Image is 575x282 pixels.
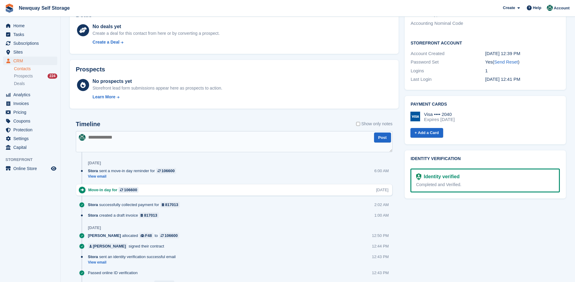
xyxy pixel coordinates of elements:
[92,39,219,45] a: Create a Deal
[485,59,560,66] div: Yes
[145,233,152,238] div: F48
[162,168,175,174] div: 106600
[159,233,179,238] a: 106600
[13,164,50,173] span: Online Store
[5,157,60,163] span: Storefront
[372,254,389,260] div: 12:43 PM
[88,212,162,218] div: created a draft invoice
[421,173,460,180] div: Identity verified
[92,30,219,37] div: Create a deal for this contact from here or by converting a prospect.
[88,243,127,249] a: [PERSON_NAME]
[88,168,98,174] span: Stora
[88,260,179,265] a: View email
[92,39,119,45] div: Create a Deal
[3,21,57,30] a: menu
[3,143,57,152] a: menu
[374,168,389,174] div: 6:00 AM
[14,73,57,79] a: Prospects 224
[3,90,57,99] a: menu
[3,39,57,48] a: menu
[124,187,137,193] div: 106600
[13,117,50,125] span: Coupons
[411,67,485,74] div: Logins
[88,161,101,166] div: [DATE]
[374,133,391,143] button: Post
[410,112,420,121] img: Visa Logo
[92,94,222,100] a: Learn More
[3,164,57,173] a: menu
[13,90,50,99] span: Analytics
[119,187,139,193] a: 106600
[411,59,485,66] div: Password Set
[3,57,57,65] a: menu
[374,202,389,208] div: 2:02 AM
[48,74,57,79] div: 224
[156,168,176,174] a: 106600
[93,243,126,249] div: [PERSON_NAME]
[3,117,57,125] a: menu
[493,59,519,64] span: ( )
[92,23,219,30] div: No deals yet
[13,39,50,48] span: Subscriptions
[165,233,178,238] div: 106600
[356,121,360,127] input: Show only notes
[485,50,560,57] div: [DATE] 12:39 PM
[503,5,515,11] span: Create
[13,108,50,116] span: Pricing
[411,76,485,83] div: Last Login
[376,187,389,193] div: [DATE]
[14,66,57,72] a: Contacts
[554,5,570,11] span: Account
[139,212,159,218] a: 817013
[88,254,98,260] span: Stora
[374,212,389,218] div: 1:00 AM
[88,254,179,260] div: sent an identity verification successful email
[411,156,560,161] h2: Identity verification
[3,99,57,108] a: menu
[372,270,389,276] div: 12:43 PM
[485,67,560,74] div: 1
[88,187,142,193] div: Move-in day for
[76,66,105,73] h2: Prospects
[88,174,179,179] a: View email
[160,202,180,208] a: 817013
[88,233,121,238] span: [PERSON_NAME]
[16,3,72,13] a: Newquay Self Storage
[88,243,167,249] div: signed their contract
[410,128,443,138] a: + Add a Card
[3,48,57,56] a: menu
[411,40,560,46] h2: Storefront Account
[416,182,554,188] div: Completed and Verified.
[13,57,50,65] span: CRM
[14,73,33,79] span: Prospects
[165,202,178,208] div: 817013
[79,134,85,141] img: JON
[14,81,25,87] span: Deals
[88,202,183,208] div: successfully collected payment for
[411,20,485,27] div: Accounting Nominal Code
[494,59,518,64] a: Send Reset
[372,233,389,238] div: 12:50 PM
[424,112,455,117] div: Visa •••• 2040
[14,80,57,87] a: Deals
[50,165,57,172] a: Preview store
[13,126,50,134] span: Protection
[144,212,157,218] div: 817013
[416,173,421,180] img: Identity Verification Ready
[13,134,50,143] span: Settings
[13,143,50,152] span: Capital
[88,233,182,238] div: allocated to
[356,121,393,127] label: Show only notes
[88,225,101,230] div: [DATE]
[547,5,553,11] img: JON
[88,168,179,174] div: sent a move-in day reminder for
[88,270,141,276] div: Passed online ID verification
[92,94,115,100] div: Learn More
[88,212,98,218] span: Stora
[76,121,100,128] h2: Timeline
[92,85,222,91] div: Storefront lead form submissions appear here as prospects to action.
[13,21,50,30] span: Home
[13,48,50,56] span: Sites
[92,78,222,85] div: No prospects yet
[411,102,560,107] h2: Payment cards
